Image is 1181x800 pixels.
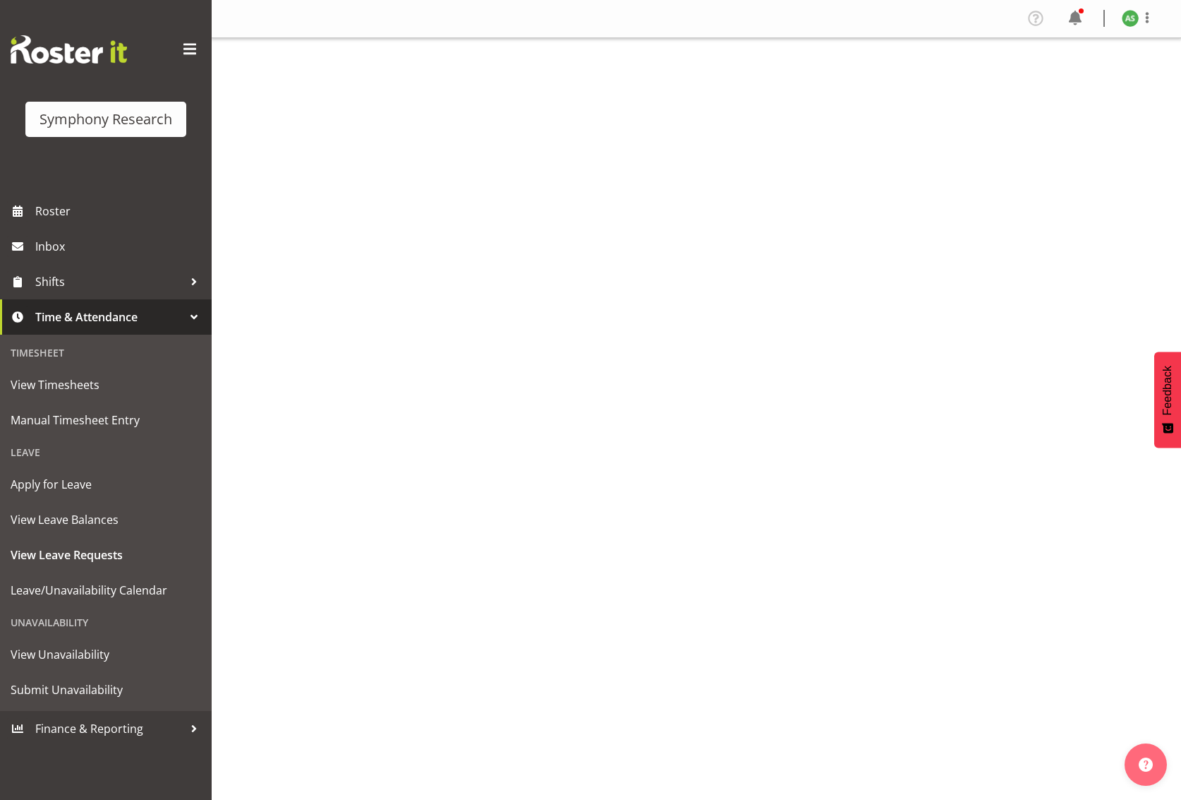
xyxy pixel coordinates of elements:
span: Manual Timesheet Entry [11,410,201,431]
div: Symphony Research [40,109,172,130]
a: Manual Timesheet Entry [4,402,208,438]
span: Time & Attendance [35,306,183,328]
span: View Leave Balances [11,509,201,530]
a: View Leave Balances [4,502,208,537]
span: Submit Unavailability [11,679,201,700]
img: ange-steiger11422.jpg [1122,10,1139,27]
span: Finance & Reporting [35,718,183,739]
span: Leave/Unavailability Calendar [11,580,201,601]
span: Shifts [35,271,183,292]
span: Feedback [1161,366,1174,415]
a: View Timesheets [4,367,208,402]
div: Leave [4,438,208,467]
span: View Unavailability [11,644,201,665]
img: help-xxl-2.png [1139,758,1153,772]
span: Roster [35,201,205,222]
span: Apply for Leave [11,474,201,495]
a: Leave/Unavailability Calendar [4,573,208,608]
a: Submit Unavailability [4,672,208,708]
a: View Unavailability [4,637,208,672]
div: Timesheet [4,338,208,367]
button: Feedback - Show survey [1154,352,1181,448]
a: Apply for Leave [4,467,208,502]
span: View Timesheets [11,374,201,395]
div: Unavailability [4,608,208,637]
span: Inbox [35,236,205,257]
img: Rosterit website logo [11,35,127,64]
span: View Leave Requests [11,544,201,566]
a: View Leave Requests [4,537,208,573]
